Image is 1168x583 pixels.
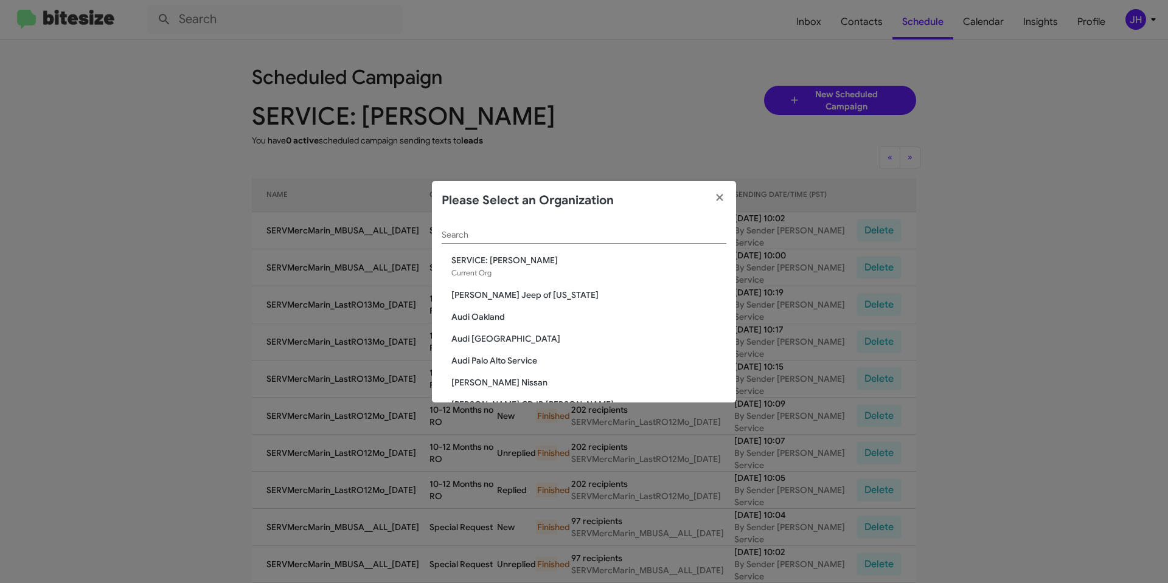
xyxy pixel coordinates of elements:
[451,268,492,277] span: Current Org
[451,254,726,266] span: SERVICE: [PERSON_NAME]
[442,191,614,210] h2: Please Select an Organization
[451,311,726,323] span: Audi Oakland
[451,398,726,410] span: [PERSON_NAME] CDJR [PERSON_NAME]
[451,376,726,388] span: [PERSON_NAME] Nissan
[451,333,726,345] span: Audi [GEOGRAPHIC_DATA]
[451,354,726,367] span: Audi Palo Alto Service
[451,289,726,301] span: [PERSON_NAME] Jeep of [US_STATE]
